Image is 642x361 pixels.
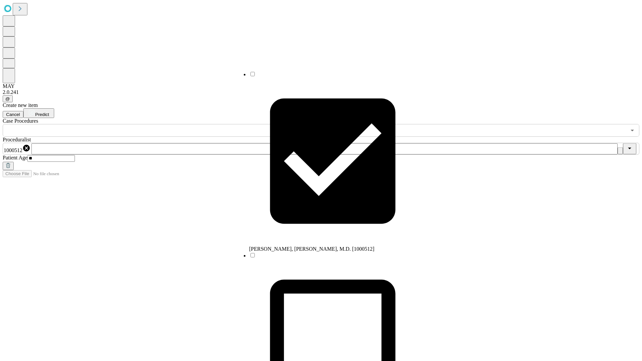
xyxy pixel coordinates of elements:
[35,112,49,117] span: Predict
[6,112,20,117] span: Cancel
[3,102,38,108] span: Create new item
[3,111,23,118] button: Cancel
[4,144,30,153] div: 1000512
[628,126,637,135] button: Open
[3,137,31,142] span: Proceduralist
[5,96,10,101] span: @
[3,89,639,95] div: 2.0.241
[3,95,13,102] button: @
[3,83,639,89] div: MAY
[23,108,54,118] button: Predict
[623,143,636,154] button: Close
[3,118,38,124] span: Scheduled Procedure
[249,246,374,252] span: [PERSON_NAME], [PERSON_NAME], M.D. [1000512]
[4,147,22,153] span: 1000512
[3,155,27,160] span: Patient Age
[618,147,623,154] button: Clear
